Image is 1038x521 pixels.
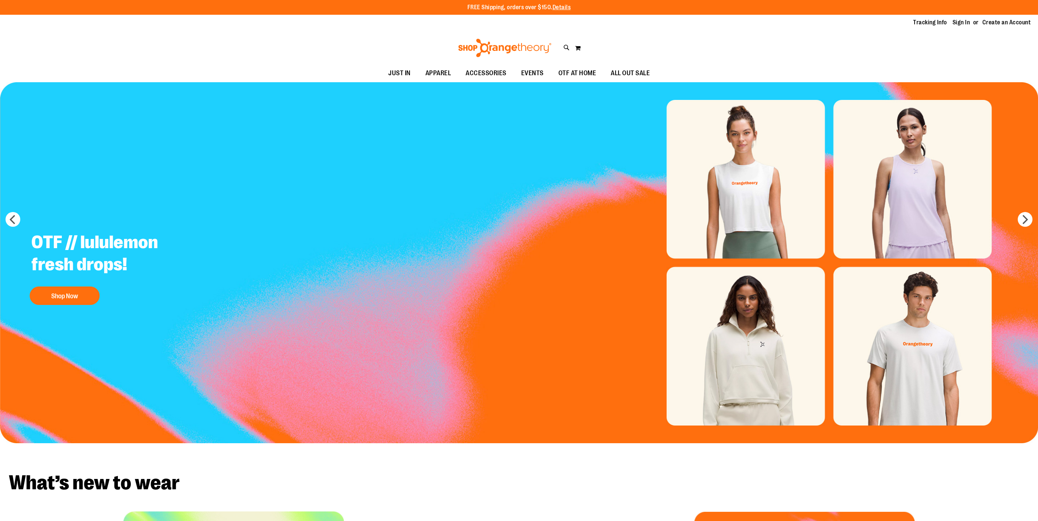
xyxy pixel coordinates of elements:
button: Shop Now [29,286,99,305]
a: OTF // lululemon fresh drops! Shop Now [26,226,209,309]
span: ALL OUT SALE [611,65,650,81]
img: Shop Orangetheory [457,39,553,57]
h2: What’s new to wear [9,473,1029,493]
button: next [1018,212,1032,227]
a: Create an Account [982,18,1031,27]
h2: OTF // lululemon fresh drops! [26,226,209,283]
a: Tracking Info [913,18,947,27]
span: APPAREL [425,65,451,81]
p: FREE Shipping, orders over $150. [467,3,571,12]
span: ACCESSORIES [466,65,506,81]
a: Sign In [953,18,970,27]
button: prev [6,212,20,227]
span: JUST IN [388,65,411,81]
span: OTF AT HOME [558,65,596,81]
span: EVENTS [521,65,544,81]
a: Details [553,4,571,11]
